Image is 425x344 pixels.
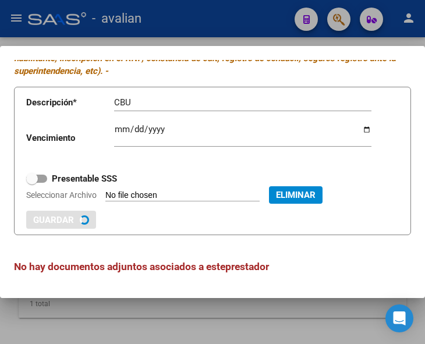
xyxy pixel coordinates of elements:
p: Descripción [26,96,114,109]
div: Open Intercom Messenger [385,304,413,332]
button: Eliminar [269,186,323,204]
span: Eliminar [276,190,316,200]
span: Seleccionar Archivo [26,190,97,200]
p: Vencimiento [26,132,114,145]
h3: No hay documentos adjuntos asociados a este [14,259,411,274]
span: Guardar [33,215,74,225]
strong: Presentable SSS [52,173,117,184]
span: prestador [225,261,269,272]
button: Guardar [26,211,96,229]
